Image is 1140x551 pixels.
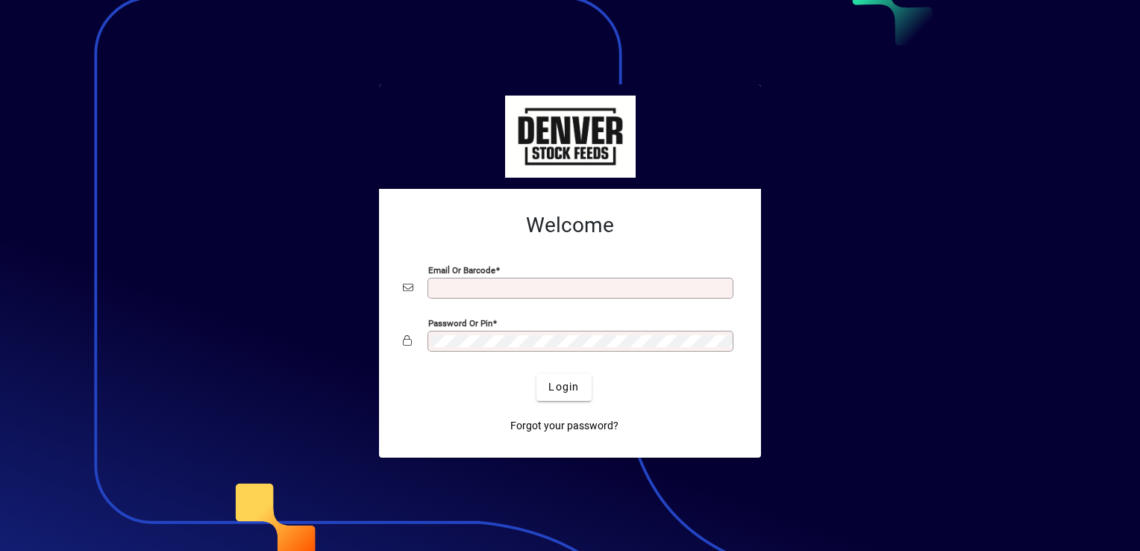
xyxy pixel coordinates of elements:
[428,317,492,328] mat-label: Password or Pin
[548,379,579,395] span: Login
[504,413,624,440] a: Forgot your password?
[403,213,737,238] h2: Welcome
[510,418,618,434] span: Forgot your password?
[536,374,591,401] button: Login
[428,264,495,275] mat-label: Email or Barcode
